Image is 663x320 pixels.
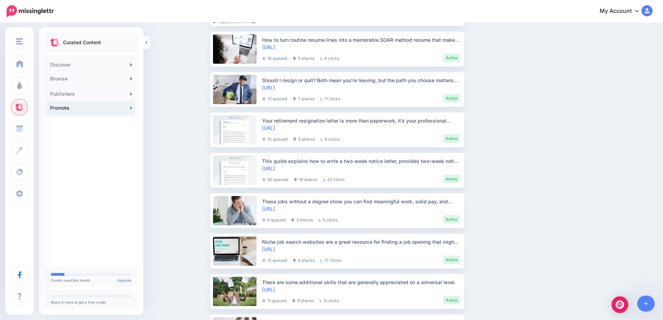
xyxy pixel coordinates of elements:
img: Missinglettr [7,5,54,17]
img: share-grey.png [294,178,297,181]
div: Should I resign or quit? Both mean you’re leaving, but the path you choose matters. That path sha... [262,77,460,84]
a: Publishers [47,87,135,101]
li: Active [443,134,460,143]
li: 8 clicks [321,134,340,143]
li: 9 shares [293,256,315,264]
li: Active [443,94,460,102]
li: 9 clicks [319,296,339,304]
img: pointer-grey.png [319,299,322,303]
a: Browse [47,72,135,86]
a: My Account [593,3,653,20]
li: 11 clicks [320,94,340,102]
li: 16 shares [294,175,317,183]
li: Active [443,256,460,264]
li: 13 queued [262,94,287,102]
a: [URL] [262,44,275,50]
div: There are some additional skills that are generally appreciated on a universal level. [262,279,460,286]
a: Promote [47,101,135,115]
a: [URL] [262,85,275,91]
img: clock-grey-darker.png [262,259,266,262]
li: 5 shares [293,54,315,62]
li: 18 queued [262,54,287,62]
li: Active [443,215,460,224]
a: [URL] [262,246,275,252]
li: 5 clicks [318,215,338,224]
img: pointer-grey.png [321,138,323,141]
img: menu.png [16,38,23,45]
a: [URL] [262,287,275,292]
img: clock-grey-darker.png [262,138,266,141]
img: share-grey.png [293,258,296,262]
img: share-grey.png [293,137,297,141]
img: share-grey.png [293,56,296,60]
img: share-grey.png [291,218,294,222]
div: This guide explains how to write a two-week notice letter, provides two-week notice samples, and ... [262,157,460,165]
img: pointer-grey.png [320,97,323,101]
a: [URL] [262,206,275,212]
a: [URL] [262,165,275,171]
li: 7 shares [293,94,315,102]
li: 6 queued [262,215,285,224]
li: Active [443,175,460,183]
li: Active [443,54,460,62]
a: [URL] [262,125,275,131]
li: 11 queued [262,296,286,304]
img: pointer-grey.png [318,218,321,222]
a: Discover [47,58,135,72]
img: pointer-grey.png [320,57,323,60]
img: pointer-grey.png [320,259,323,262]
li: 50 queued [262,175,288,183]
div: These jobs without a degree show you can find meaningful work, solid pay, and growth without goin... [262,198,460,205]
li: 9 shares [292,296,314,304]
img: share-grey.png [292,299,295,303]
img: share-grey.png [293,97,296,101]
li: 3 shares [291,215,313,224]
img: clock-grey-darker.png [262,299,266,303]
li: 23 clicks [323,175,345,183]
li: 6 clicks [320,54,339,62]
li: 17 clicks [320,256,341,264]
div: Niche job search websites are a great resource for finding a job opening that might not be availa... [262,238,460,245]
div: How to turn routine resume lines into a memorable SOAR method resume that makes you shine on pape... [262,36,460,44]
li: 12 queued [262,256,287,264]
img: clock-grey-darker.png [262,218,266,222]
img: curate.png [50,39,60,46]
div: Your retirement resignation letter is more than paperwork, it’s your professional farewell. [262,117,460,124]
div: Open Intercom Messenger [611,296,628,313]
img: pointer-grey.png [323,178,325,181]
img: clock-grey-darker.png [262,57,266,60]
li: 5 shares [293,134,315,143]
img: clock-grey-darker.png [262,178,266,181]
li: Active [443,296,460,304]
img: clock-grey-darker.png [262,97,266,101]
p: Curated Content [63,38,101,47]
li: 10 queued [262,134,287,143]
